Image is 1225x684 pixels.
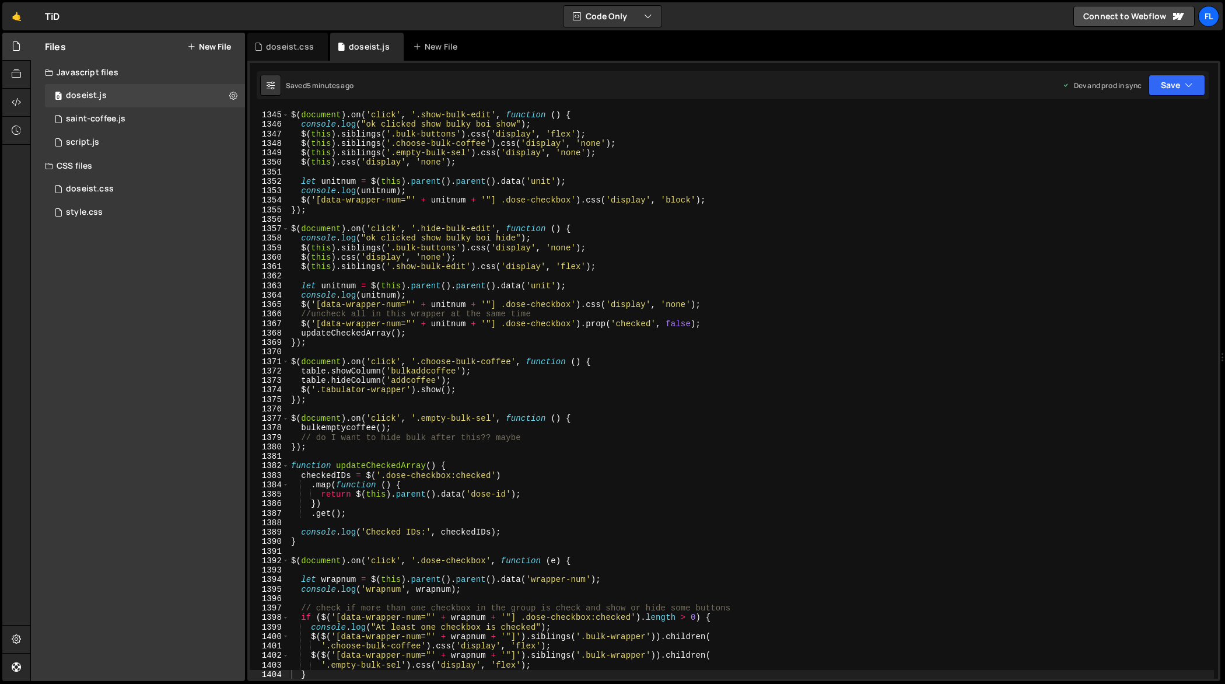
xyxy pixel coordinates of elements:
[250,196,289,205] div: 1354
[250,148,289,158] div: 1349
[250,329,289,338] div: 1368
[250,528,289,537] div: 1389
[250,452,289,461] div: 1381
[55,92,62,102] span: 0
[250,215,289,224] div: 1356
[250,613,289,622] div: 1398
[66,137,99,148] div: script.js
[250,547,289,556] div: 1391
[250,471,289,480] div: 1383
[250,461,289,470] div: 1382
[250,158,289,167] div: 1350
[413,41,462,53] div: New File
[250,641,289,651] div: 1401
[250,309,289,319] div: 1366
[45,84,245,107] div: 4604/37981.js
[250,130,289,139] div: 1347
[1149,75,1205,96] button: Save
[1198,6,1219,27] a: Fl
[250,167,289,177] div: 1351
[250,262,289,271] div: 1361
[45,201,245,224] div: 4604/25434.css
[250,509,289,518] div: 1387
[250,661,289,670] div: 1403
[45,177,245,201] div: 4604/42100.css
[250,442,289,452] div: 1380
[250,623,289,632] div: 1399
[45,9,60,23] div: TiD
[250,300,289,309] div: 1365
[250,281,289,291] div: 1363
[250,518,289,528] div: 1388
[563,6,661,27] button: Code Only
[250,139,289,148] div: 1348
[250,110,289,120] div: 1345
[250,490,289,499] div: 1385
[250,603,289,613] div: 1397
[250,423,289,432] div: 1378
[250,566,289,575] div: 1393
[250,367,289,376] div: 1372
[250,594,289,603] div: 1396
[250,537,289,546] div: 1390
[2,2,31,30] a: 🤙
[66,207,103,218] div: style.css
[45,131,245,154] div: 4604/24567.js
[31,61,245,84] div: Javascript files
[250,177,289,186] div: 1352
[250,395,289,404] div: 1375
[66,90,107,101] div: doseist.js
[45,40,66,53] h2: Files
[250,224,289,233] div: 1357
[66,114,125,124] div: saint-coffee.js
[250,670,289,679] div: 1404
[349,41,390,53] div: doseist.js
[250,404,289,414] div: 1376
[250,243,289,253] div: 1359
[1073,6,1195,27] a: Connect to Webflow
[250,556,289,566] div: 1392
[250,385,289,395] div: 1374
[250,205,289,215] div: 1355
[250,632,289,641] div: 1400
[250,233,289,243] div: 1358
[250,480,289,490] div: 1384
[45,107,245,131] div: 4604/27020.js
[307,81,353,90] div: 5 minutes ago
[250,414,289,423] div: 1377
[250,186,289,196] div: 1353
[286,81,353,90] div: Saved
[187,42,231,51] button: New File
[250,499,289,508] div: 1386
[31,154,245,177] div: CSS files
[250,291,289,300] div: 1364
[250,271,289,281] div: 1362
[250,575,289,584] div: 1394
[250,357,289,367] div: 1371
[66,184,114,194] div: doseist.css
[250,433,289,442] div: 1379
[250,347,289,357] div: 1370
[1062,81,1142,90] div: Dev and prod in sync
[250,253,289,262] div: 1360
[266,41,314,53] div: doseist.css
[250,376,289,385] div: 1373
[250,338,289,347] div: 1369
[250,585,289,594] div: 1395
[250,120,289,129] div: 1346
[250,651,289,660] div: 1402
[250,319,289,329] div: 1367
